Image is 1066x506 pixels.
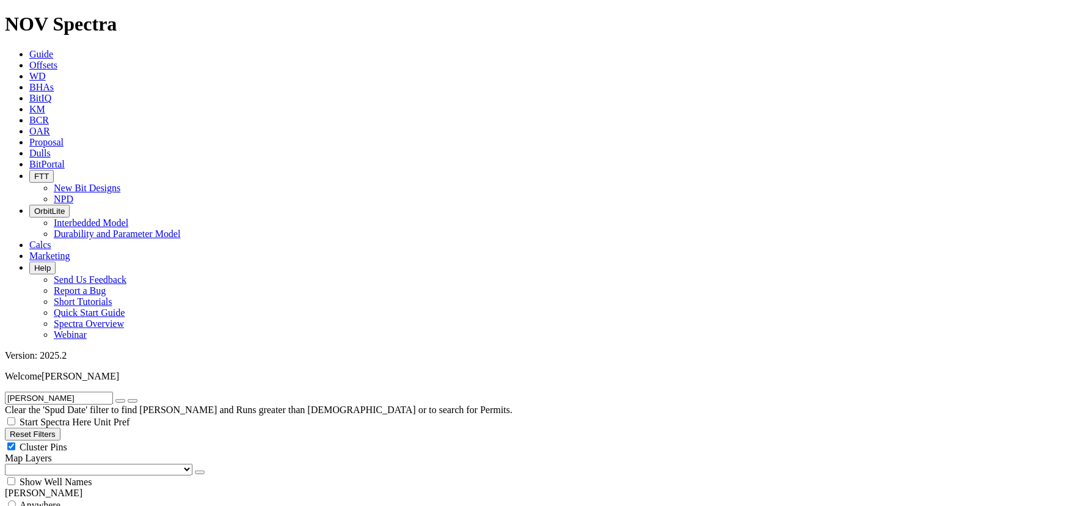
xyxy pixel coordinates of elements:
span: Show Well Names [20,477,92,487]
a: Quick Start Guide [54,307,125,318]
a: Marketing [29,251,70,261]
button: FTT [29,170,54,183]
a: Interbedded Model [54,218,128,228]
button: Help [29,262,56,274]
div: Version: 2025.2 [5,350,1061,361]
a: NPD [54,194,73,204]
span: Cluster Pins [20,442,67,452]
span: Help [34,263,51,273]
a: Durability and Parameter Model [54,229,181,239]
span: Unit Pref [93,417,130,427]
a: KM [29,104,45,114]
a: Report a Bug [54,285,106,296]
a: New Bit Designs [54,183,120,193]
a: Calcs [29,240,51,250]
span: Clear the 'Spud Date' filter to find [PERSON_NAME] and Runs greater than [DEMOGRAPHIC_DATA] or to... [5,405,513,415]
span: FTT [34,172,49,181]
a: Spectra Overview [54,318,124,329]
a: Offsets [29,60,57,70]
a: BCR [29,115,49,125]
a: WD [29,71,46,81]
input: Search [5,392,113,405]
input: Start Spectra Here [7,417,15,425]
span: [PERSON_NAME] [42,371,119,381]
span: OrbitLite [34,207,65,216]
span: Map Layers [5,453,52,463]
p: Welcome [5,371,1061,382]
h1: NOV Spectra [5,13,1061,35]
a: BitPortal [29,159,65,169]
button: OrbitLite [29,205,70,218]
a: Send Us Feedback [54,274,126,285]
a: Dulls [29,148,51,158]
a: BitIQ [29,93,51,103]
button: Reset Filters [5,428,60,441]
a: Short Tutorials [54,296,112,307]
span: Start Spectra Here [20,417,91,427]
a: OAR [29,126,50,136]
div: [PERSON_NAME] [5,488,1061,499]
a: Proposal [29,137,64,147]
a: Guide [29,49,53,59]
a: Webinar [54,329,87,340]
a: BHAs [29,82,54,92]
